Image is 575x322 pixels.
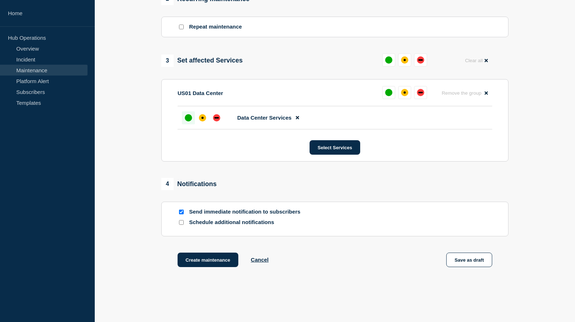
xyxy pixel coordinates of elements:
[437,86,492,100] button: Remove the group
[310,140,360,155] button: Select Services
[401,89,408,96] div: affected
[161,55,174,67] span: 3
[199,114,206,121] div: affected
[446,253,492,267] button: Save as draft
[185,114,192,121] div: up
[179,25,184,29] input: Repeat maintenance
[161,178,174,190] span: 4
[417,89,424,96] div: down
[385,89,392,96] div: up
[178,253,238,267] button: Create maintenance
[461,53,492,68] button: Clear all
[161,55,243,67] div: Set affected Services
[179,210,184,214] input: Send immediate notification to subscribers
[442,90,481,96] span: Remove the group
[382,53,395,66] button: up
[417,56,424,64] div: down
[398,53,411,66] button: affected
[178,90,223,96] p: US01 Data Center
[382,86,395,99] button: up
[414,86,427,99] button: down
[398,86,411,99] button: affected
[179,220,184,225] input: Schedule additional notifications
[414,53,427,66] button: down
[189,23,242,30] p: Repeat maintenance
[237,115,291,121] span: Data Center Services
[385,56,392,64] div: up
[251,257,269,263] button: Cancel
[189,219,305,226] p: Schedule additional notifications
[161,178,217,190] div: Notifications
[213,114,220,121] div: down
[189,209,305,215] p: Send immediate notification to subscribers
[401,56,408,64] div: affected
